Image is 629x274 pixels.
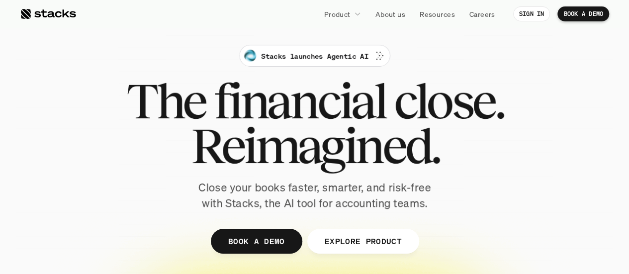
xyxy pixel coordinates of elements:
a: Careers [463,5,501,23]
p: EXPLORE PRODUCT [324,234,401,248]
span: The financial close. [126,79,503,123]
a: BOOK A DEMO [210,229,302,254]
p: About us [375,9,405,19]
p: BOOK A DEMO [228,234,284,248]
a: About us [369,5,411,23]
a: Stacks launches Agentic AI [239,45,390,67]
a: Privacy Policy [117,230,161,237]
p: Resources [420,9,455,19]
a: EXPLORE PRODUCT [307,229,419,254]
span: Reimagined. [190,123,439,168]
a: Resources [414,5,461,23]
p: Stacks launches Agentic AI [261,51,368,61]
p: Product [324,9,351,19]
a: SIGN IN [513,6,550,21]
a: BOOK A DEMO [557,6,609,21]
p: Close your books faster, smarter, and risk-free with Stacks, the AI tool for accounting teams. [190,180,439,211]
p: SIGN IN [519,10,544,17]
p: BOOK A DEMO [563,10,603,17]
p: Careers [469,9,495,19]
